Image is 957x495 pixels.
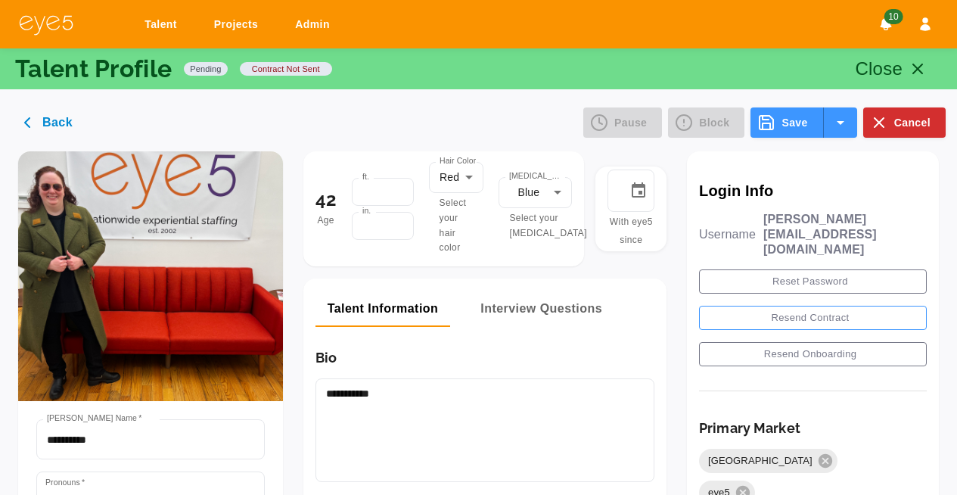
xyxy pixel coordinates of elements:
span: 10 [884,9,903,24]
h5: 42 [315,189,337,211]
h6: Bio [315,350,655,366]
p: Select your [MEDICAL_DATA] [509,211,561,241]
img: Jenn Allen [18,151,283,401]
p: Login Info [699,182,927,200]
button: Reset Password [699,269,927,294]
img: eye5 [18,14,74,36]
label: [MEDICAL_DATA] [509,170,564,182]
button: Save [750,107,823,138]
div: Save [750,107,856,138]
span: pending [184,63,227,75]
label: [PERSON_NAME] Name [47,412,141,424]
button: Close [846,51,943,87]
p: Talent Profile [15,57,172,81]
label: Pronouns [45,477,85,488]
label: in. [362,205,371,216]
h6: Primary Market [699,420,800,437]
button: Back [11,107,88,138]
span: contract not sent [246,63,326,75]
a: Admin [285,11,345,39]
label: Hair Color [440,155,476,167]
label: ft. [362,171,369,182]
button: Choose date, selected date is Apr 26, 2024 [623,176,654,206]
span: [GEOGRAPHIC_DATA] [699,453,822,469]
a: Projects [204,11,273,39]
p: Close [856,55,903,82]
button: Talent Information [315,291,451,327]
span: With eye5 since [610,216,653,245]
button: Notifications [872,11,900,38]
button: Cancel [863,107,946,138]
a: Talent [135,11,192,39]
div: [GEOGRAPHIC_DATA] [699,449,837,473]
button: select merge strategy [824,107,857,138]
p: Select your hair color [440,196,474,257]
button: Resend Contract [699,306,927,330]
p: Username [699,227,756,242]
div: Blue [499,177,572,208]
p: [PERSON_NAME][EMAIL_ADDRESS][DOMAIN_NAME] [763,212,927,257]
button: Interview Questions [468,291,614,327]
span: Age [317,215,334,226]
div: Red [429,162,484,193]
button: Resend Onboarding [699,342,927,366]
